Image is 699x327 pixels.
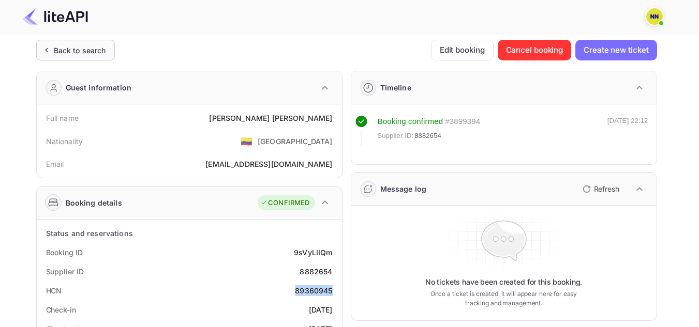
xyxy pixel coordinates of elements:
[380,183,427,194] div: Message log
[445,116,480,128] div: # 3899394
[295,285,332,296] div: 89360945
[46,266,84,277] div: Supplier ID
[575,40,657,60] button: Create new ticket
[46,136,83,147] div: Nationality
[258,136,333,147] div: [GEOGRAPHIC_DATA]
[607,116,648,146] div: [DATE] 22:12
[209,113,332,123] div: [PERSON_NAME] [PERSON_NAME]
[414,131,441,141] span: 8882654
[66,82,132,93] div: Guest information
[300,266,332,277] div: 8882654
[425,277,583,287] p: No tickets have been created for this booking.
[646,8,663,25] img: N/A N/A
[23,8,88,25] img: LiteAPI Logo
[594,183,619,194] p: Refresh
[205,159,332,169] div: [EMAIL_ADDRESS][DOMAIN_NAME]
[378,131,414,141] span: Supplier ID:
[260,198,309,208] div: CONFIRMED
[422,289,586,308] p: Once a ticket is created, it will appear here for easy tracking and management.
[380,82,411,93] div: Timeline
[378,116,443,128] div: Booking confirmed
[498,40,572,60] button: Cancel booking
[46,304,76,315] div: Check-in
[576,181,623,197] button: Refresh
[46,113,79,123] div: Full name
[309,304,333,315] div: [DATE]
[66,197,122,208] div: Booking details
[46,285,62,296] div: HCN
[46,228,133,239] div: Status and reservations
[431,40,494,60] button: Edit booking
[294,247,332,258] div: 9sVyLIIQm
[46,159,64,169] div: Email
[54,45,106,56] div: Back to search
[241,132,252,150] span: United States
[46,247,83,258] div: Booking ID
